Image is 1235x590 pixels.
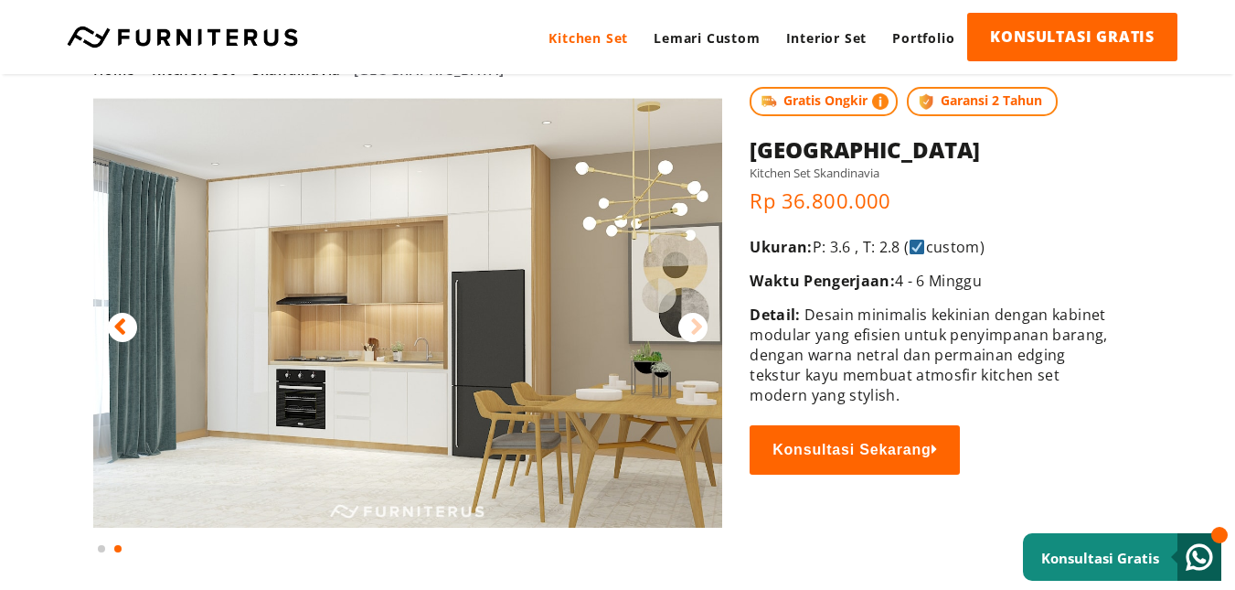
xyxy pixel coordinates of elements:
[759,91,779,112] img: shipping.jpg
[1023,533,1221,581] a: Konsultasi Gratis
[536,13,641,63] a: Kitchen Set
[750,425,960,475] button: Konsultasi Sekarang
[750,305,1108,405] : Desain minimalis kekinian dengan kabinet modular yang efisien untuk penyimpanan barang, dengan wa...
[750,237,812,257] span: Ukuran:
[750,271,895,291] span: Waktu Pengerjaan:
[750,305,800,325] span: Detail:
[750,87,898,116] span: Gratis Ongkir
[750,134,1116,165] h1: [GEOGRAPHIC_DATA]
[750,271,1116,291] p: 4 - 6 Minggu
[872,91,889,112] img: info-colored.png
[916,91,936,112] img: protect.png
[910,240,924,254] img: ☑
[93,98,722,528] img: Copenhagen Kitchen Set Skandinavia by Furniterus
[773,13,880,63] a: Interior Set
[750,165,1116,181] h5: Kitchen Set Skandinavia
[967,13,1177,61] a: KONSULTASI GRATIS
[750,237,1116,257] p: P: 3.6 , T: 2.8 ( custom)
[1041,549,1159,567] small: Konsultasi Gratis
[879,13,967,63] a: Portfolio
[907,87,1058,116] span: Garansi 2 Tahun
[641,13,772,63] a: Lemari Custom
[750,187,1116,214] p: Rp 36.800.000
